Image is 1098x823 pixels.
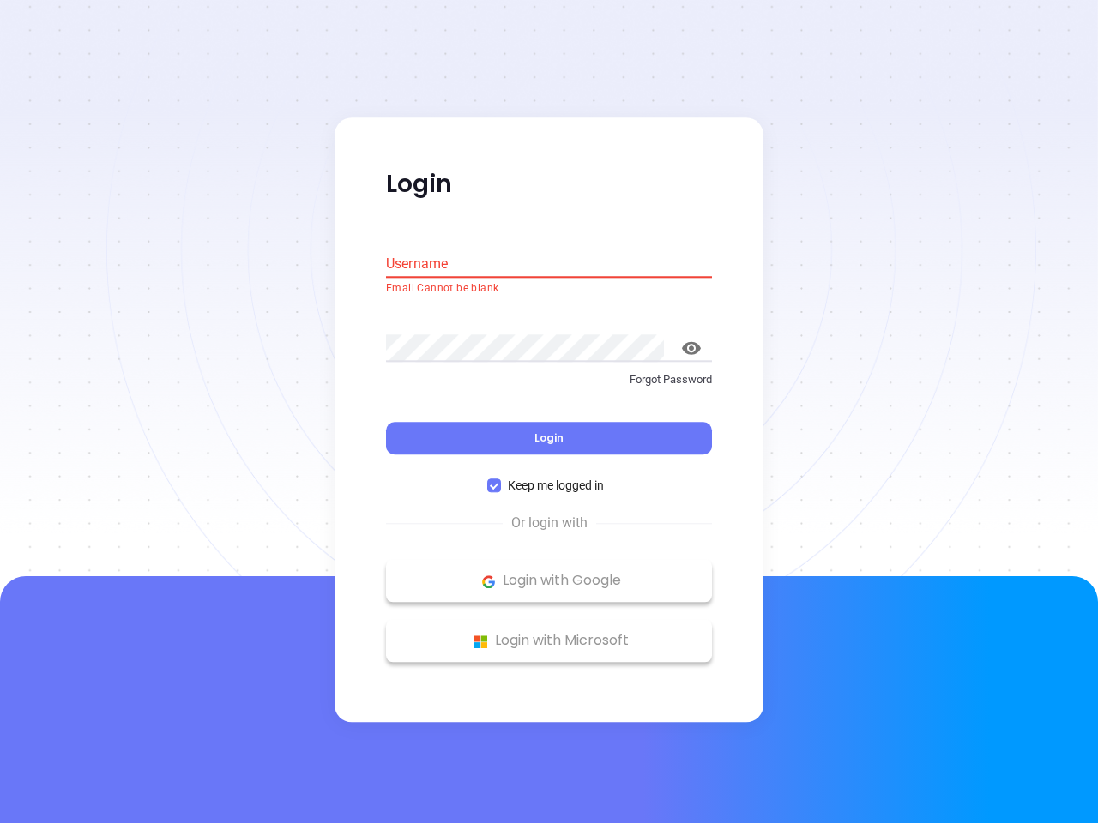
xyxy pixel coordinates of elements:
p: Email Cannot be blank [386,280,712,297]
a: Forgot Password [386,371,712,402]
span: Or login with [503,514,596,534]
button: Login [386,423,712,455]
p: Login [386,169,712,200]
button: Microsoft Logo Login with Microsoft [386,620,712,663]
img: Microsoft Logo [470,631,492,652]
p: Login with Google [395,568,703,594]
p: Login with Microsoft [395,628,703,654]
span: Login [534,431,564,446]
p: Forgot Password [386,371,712,388]
span: Keep me logged in [501,477,611,496]
img: Google Logo [478,571,499,592]
button: toggle password visibility [671,327,712,369]
button: Google Logo Login with Google [386,560,712,603]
